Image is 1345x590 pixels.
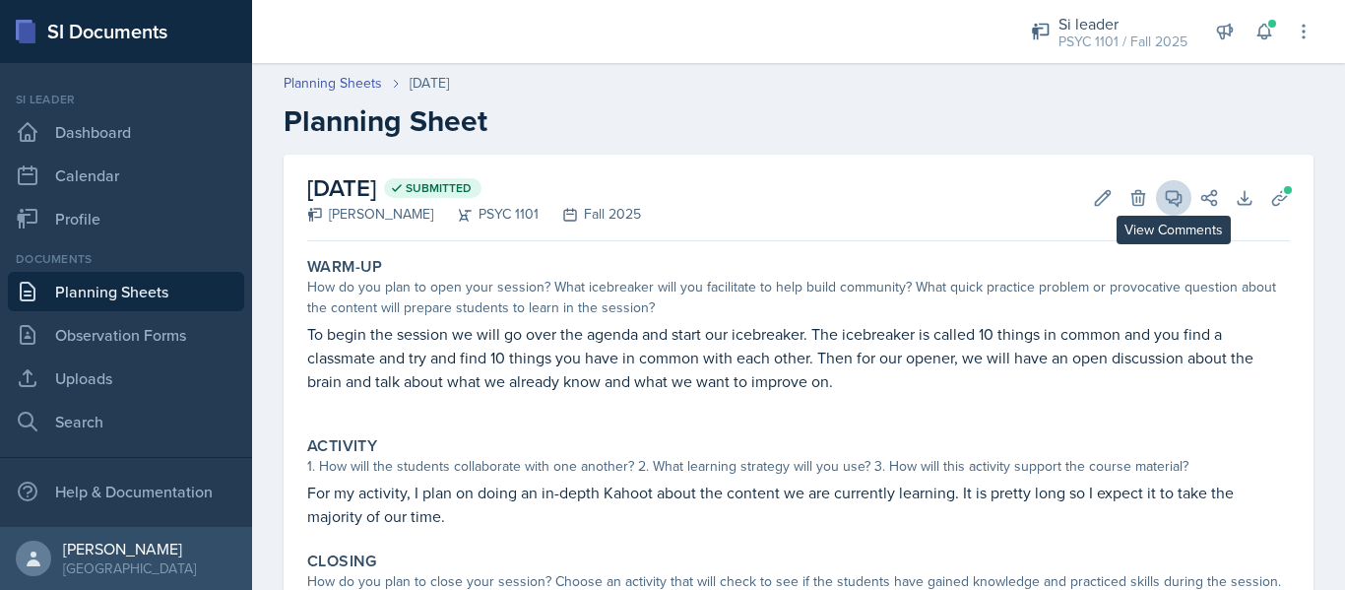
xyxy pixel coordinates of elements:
label: Closing [307,552,377,571]
span: Submitted [406,180,472,196]
div: [DATE] [410,73,449,94]
a: Planning Sheets [284,73,382,94]
div: Si leader [8,91,244,108]
div: 1. How will the students collaborate with one another? 2. What learning strategy will you use? 3.... [307,456,1290,477]
div: Si leader [1058,12,1187,35]
label: Warm-Up [307,257,383,277]
a: Search [8,402,244,441]
p: To begin the session we will go over the agenda and start our icebreaker. The icebreaker is calle... [307,322,1290,393]
div: Documents [8,250,244,268]
h2: [DATE] [307,170,641,206]
div: [GEOGRAPHIC_DATA] [63,558,196,578]
a: Profile [8,199,244,238]
a: Planning Sheets [8,272,244,311]
a: Observation Forms [8,315,244,355]
a: Calendar [8,156,244,195]
div: [PERSON_NAME] [307,204,433,225]
div: Fall 2025 [539,204,641,225]
div: Help & Documentation [8,472,244,511]
div: PSYC 1101 / Fall 2025 [1058,32,1187,52]
a: Dashboard [8,112,244,152]
div: How do you plan to open your session? What icebreaker will you facilitate to help build community... [307,277,1290,318]
div: [PERSON_NAME] [63,539,196,558]
button: View Comments [1156,180,1191,216]
div: PSYC 1101 [433,204,539,225]
h2: Planning Sheet [284,103,1313,139]
label: Activity [307,436,377,456]
p: For my activity, I plan on doing an in-depth Kahoot about the content we are currently learning. ... [307,481,1290,528]
a: Uploads [8,359,244,398]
